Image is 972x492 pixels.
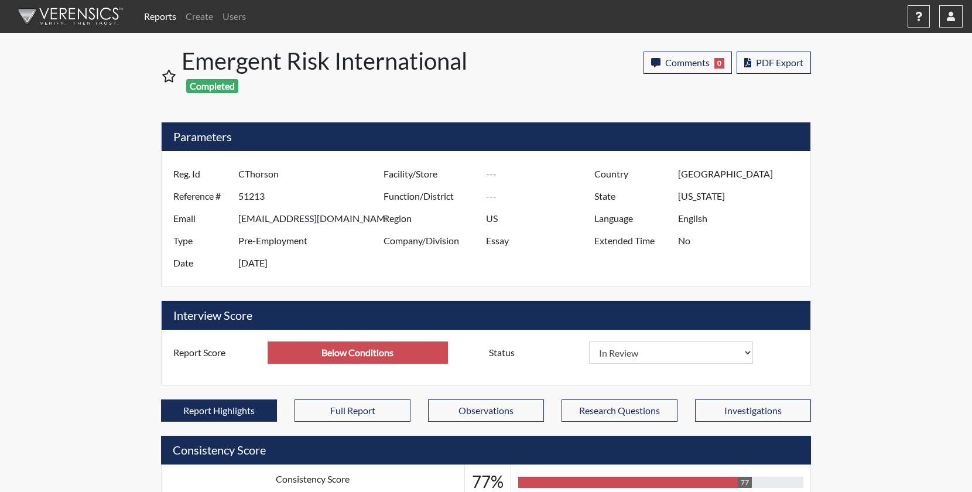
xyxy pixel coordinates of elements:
span: 0 [714,58,724,69]
span: Completed [186,79,239,93]
input: --- [238,230,386,252]
input: --- [486,163,597,185]
label: Country [586,163,678,185]
input: --- [238,252,386,274]
label: Language [586,207,678,230]
label: Extended Time [586,230,678,252]
h5: Consistency Score [161,436,811,464]
label: Report Score [165,341,268,364]
a: Reports [139,5,181,28]
label: Date [165,252,238,274]
input: --- [268,341,448,364]
span: Comments [665,57,710,68]
label: Reg. Id [165,163,238,185]
input: --- [678,185,807,207]
label: Company/Division [375,230,486,252]
span: PDF Export [756,57,803,68]
h5: Parameters [162,122,810,151]
label: Reference # [165,185,238,207]
input: --- [238,207,386,230]
label: Facility/Store [375,163,486,185]
label: Function/District [375,185,486,207]
input: --- [678,230,807,252]
input: --- [486,185,597,207]
input: --- [238,163,386,185]
input: --- [486,207,597,230]
h3: 77% [472,472,504,492]
h1: Emergent Risk International [182,47,488,103]
label: State [586,185,678,207]
div: Document a decision to hire or decline a candiate [480,341,807,364]
input: --- [486,230,597,252]
h5: Interview Score [162,301,810,330]
button: Observations [428,399,544,422]
input: --- [238,185,386,207]
button: PDF Export [737,52,811,74]
label: Type [165,230,238,252]
button: Investigations [695,399,811,422]
a: Users [218,5,251,28]
a: Create [181,5,218,28]
button: Report Highlights [161,399,277,422]
input: --- [678,163,807,185]
input: --- [678,207,807,230]
label: Region [375,207,486,230]
div: 77 [738,477,752,488]
label: Status [480,341,589,364]
button: Comments0 [644,52,732,74]
button: Full Report [295,399,410,422]
label: Email [165,207,238,230]
button: Research Questions [562,399,677,422]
